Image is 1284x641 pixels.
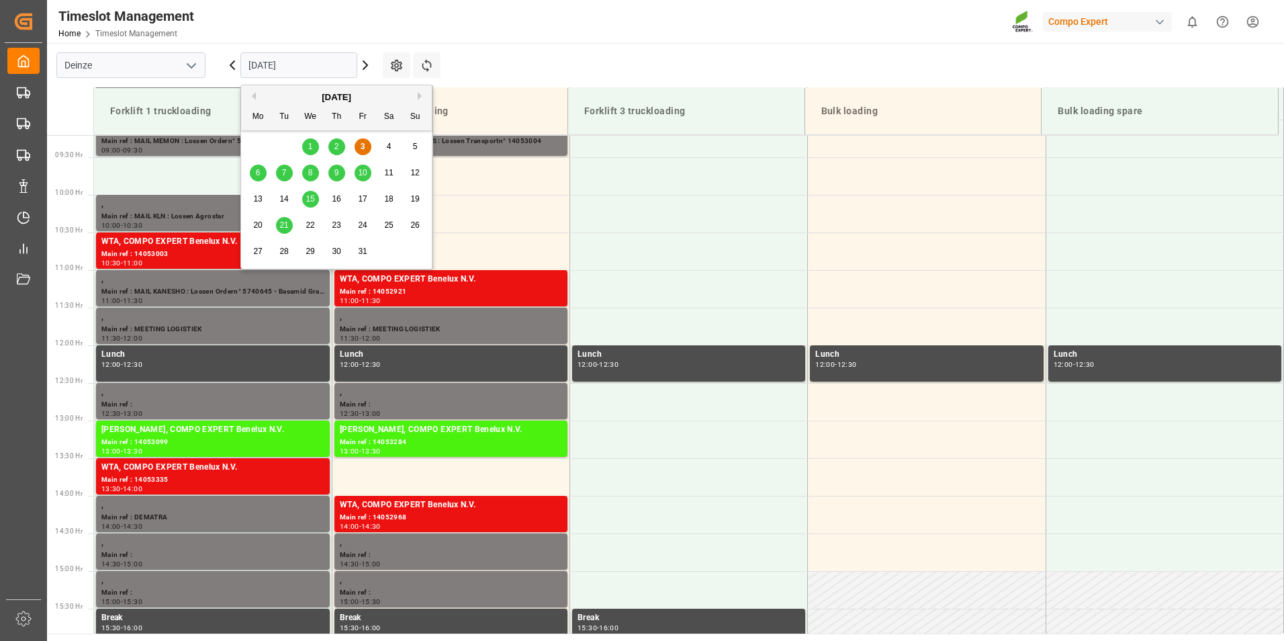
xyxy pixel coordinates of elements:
div: - [121,147,123,153]
div: Main ref : DEMATRA [101,512,324,523]
div: WTA, COMPO EXPERT Benelux N.V. [340,273,562,286]
span: 15 [306,194,314,204]
div: - [121,361,123,368]
div: Main ref : [101,587,324,599]
div: Lunch [578,348,800,361]
img: Screenshot%202023-09-29%20at%2010.02.21.png_1712312052.png [1012,10,1034,34]
div: Choose Saturday, October 25th, 2025 [381,217,398,234]
div: 14:30 [361,523,381,529]
span: 5 [413,142,418,151]
span: 25 [384,220,393,230]
div: Mo [250,109,267,126]
div: 12:00 [340,361,359,368]
div: Choose Saturday, October 11th, 2025 [381,165,398,181]
div: Break [340,611,562,625]
a: Home [58,29,81,38]
button: Compo Expert [1043,9,1177,34]
span: 3 [361,142,365,151]
div: , [340,536,562,550]
div: [PERSON_NAME], COMPO EXPERT Benelux N.V. [340,423,562,437]
span: 22 [306,220,314,230]
span: 6 [256,168,261,177]
span: 23 [332,220,340,230]
div: 13:00 [123,411,142,417]
span: 16 [332,194,340,204]
span: 31 [358,247,367,256]
span: 7 [282,168,287,177]
div: - [1073,361,1075,368]
span: 13:30 Hr [55,452,83,460]
div: Forklift 3 truckloading [579,99,794,124]
div: Choose Saturday, October 4th, 2025 [381,138,398,155]
span: 28 [279,247,288,256]
div: Break [578,611,800,625]
div: Choose Monday, October 27th, 2025 [250,243,267,260]
div: Main ref : 14052921 [340,286,562,298]
div: Main ref : 14053335 [101,474,324,486]
span: 14:30 Hr [55,527,83,535]
div: Bulk loading spare [1052,99,1267,124]
div: 12:30 [837,361,857,368]
div: [DATE] [241,91,432,104]
div: 12:30 [340,411,359,417]
span: 9 [334,168,339,177]
div: - [121,486,123,492]
div: , [101,310,324,324]
div: , [340,310,562,324]
span: 1 [308,142,313,151]
div: Bulk loading [816,99,1031,124]
div: Choose Friday, October 24th, 2025 [355,217,371,234]
div: - [121,561,123,567]
div: Choose Saturday, October 18th, 2025 [381,191,398,208]
span: 15:30 Hr [55,603,83,610]
div: 12:30 [101,411,121,417]
div: - [359,298,361,304]
div: Main ref : 14053099 [101,437,324,448]
div: 11:30 [123,298,142,304]
div: 12:00 [123,335,142,341]
span: 20 [253,220,262,230]
div: Timeslot Management [58,6,194,26]
div: 13:00 [340,448,359,454]
div: 12:00 [578,361,597,368]
div: Forklift 1 truckloading [105,99,320,124]
span: 4 [387,142,392,151]
div: Choose Friday, October 10th, 2025 [355,165,371,181]
div: 13:00 [361,411,381,417]
span: 27 [253,247,262,256]
span: 11:00 Hr [55,264,83,271]
div: Choose Monday, October 20th, 2025 [250,217,267,234]
div: 14:00 [101,523,121,529]
div: - [359,411,361,417]
span: 13 [253,194,262,204]
div: We [302,109,319,126]
span: 19 [410,194,419,204]
div: Choose Wednesday, October 1st, 2025 [302,138,319,155]
div: , [101,273,324,286]
div: Main ref : [101,399,324,411]
span: 29 [306,247,314,256]
div: - [359,448,361,454]
div: , [101,536,324,550]
div: Main ref : 14053284 [340,437,562,448]
div: - [121,625,123,631]
div: Lunch [1054,348,1276,361]
div: Choose Wednesday, October 8th, 2025 [302,165,319,181]
span: 12:00 Hr [55,339,83,347]
div: 13:30 [101,486,121,492]
div: - [597,625,599,631]
span: 21 [279,220,288,230]
div: 09:30 [123,147,142,153]
div: Choose Sunday, October 19th, 2025 [407,191,424,208]
div: 10:30 [101,260,121,266]
div: Main ref : [340,399,562,411]
div: Choose Monday, October 6th, 2025 [250,165,267,181]
div: 12:00 [361,335,381,341]
div: - [121,411,123,417]
div: - [359,335,361,341]
span: 17 [358,194,367,204]
div: Choose Thursday, October 30th, 2025 [328,243,345,260]
div: Choose Wednesday, October 29th, 2025 [302,243,319,260]
div: 11:00 [101,298,121,304]
div: 15:30 [123,599,142,605]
